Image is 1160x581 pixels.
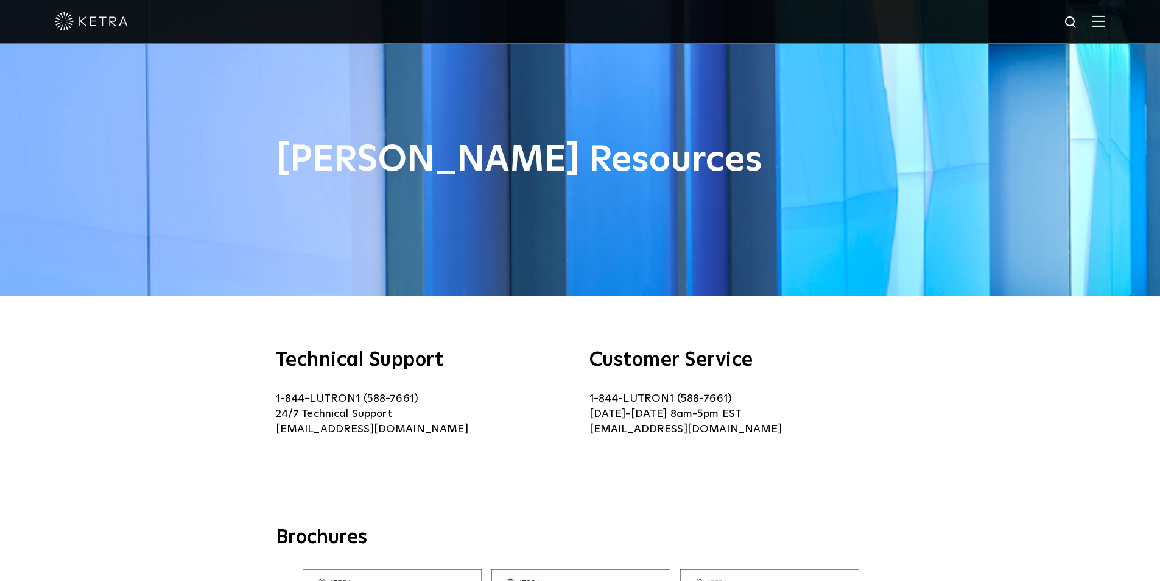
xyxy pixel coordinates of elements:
[276,391,571,437] p: 1-844-LUTRON1 (588-7661) 24/7 Technical Support
[276,526,885,551] h3: Brochures
[276,140,885,180] h1: [PERSON_NAME] Resources
[55,12,128,30] img: ketra-logo-2019-white
[589,351,885,370] h3: Customer Service
[1092,15,1105,27] img: Hamburger%20Nav.svg
[276,424,468,435] a: [EMAIL_ADDRESS][DOMAIN_NAME]
[589,391,885,437] p: 1-844-LUTRON1 (588-7661) [DATE]-[DATE] 8am-5pm EST [EMAIL_ADDRESS][DOMAIN_NAME]
[1064,15,1079,30] img: search icon
[276,351,571,370] h3: Technical Support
